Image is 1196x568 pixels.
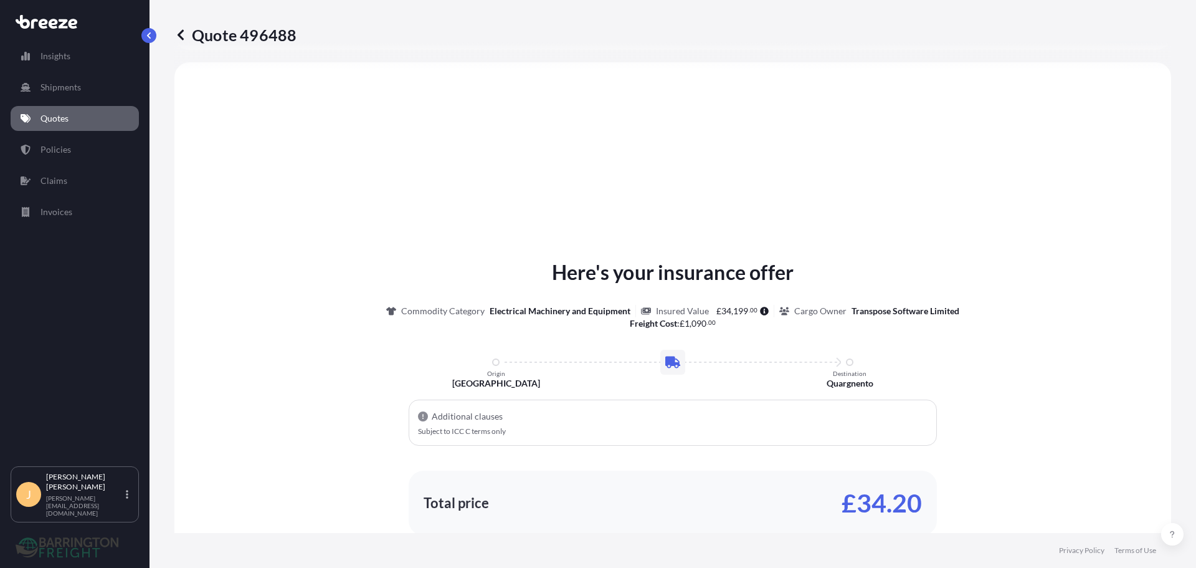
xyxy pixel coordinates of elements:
p: Claims [40,175,67,187]
span: 34 [721,307,731,315]
a: Terms of Use [1114,546,1156,556]
p: £34.20 [842,493,922,513]
img: organization-logo [16,537,118,557]
p: : [630,317,716,330]
p: Here's your insurance offer [552,258,794,287]
a: Policies [11,137,139,162]
a: Invoices [11,200,139,224]
p: Destination [833,370,866,377]
span: £ [680,319,685,328]
span: J [26,488,31,501]
p: Cargo Owner [794,305,847,317]
p: Quote 496488 [174,25,297,45]
p: [PERSON_NAME][EMAIL_ADDRESS][DOMAIN_NAME] [46,494,123,517]
span: 199 [733,307,748,315]
span: . [749,308,750,312]
p: [GEOGRAPHIC_DATA] [452,377,540,390]
span: 00 [750,308,757,312]
span: 090 [691,319,706,328]
span: 00 [708,320,716,325]
p: Commodity Category [401,305,485,317]
p: Insights [40,50,70,62]
span: . [707,320,708,325]
span: , [731,307,733,315]
p: Quotes [40,112,69,125]
span: , [690,319,691,328]
a: Shipments [11,75,139,100]
b: Freight Cost [630,318,677,329]
p: Transpose Software Limited [852,305,959,317]
a: Insights [11,44,139,69]
span: 1 [685,319,690,328]
p: Subject to ICC C terms only [418,428,928,435]
p: Origin [487,370,505,377]
p: Shipments [40,81,81,94]
p: Total price [424,497,489,509]
a: Quotes [11,106,139,131]
p: [PERSON_NAME] [PERSON_NAME] [46,472,123,492]
a: Privacy Policy [1059,546,1104,556]
span: £ [716,307,721,315]
p: Additional clauses [432,410,503,423]
a: Claims [11,168,139,193]
p: Quargnento [827,377,873,390]
p: Electrical Machinery and Equipment [490,305,630,317]
p: Insured Value [656,305,709,317]
p: Invoices [40,206,72,218]
p: Policies [40,143,71,156]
